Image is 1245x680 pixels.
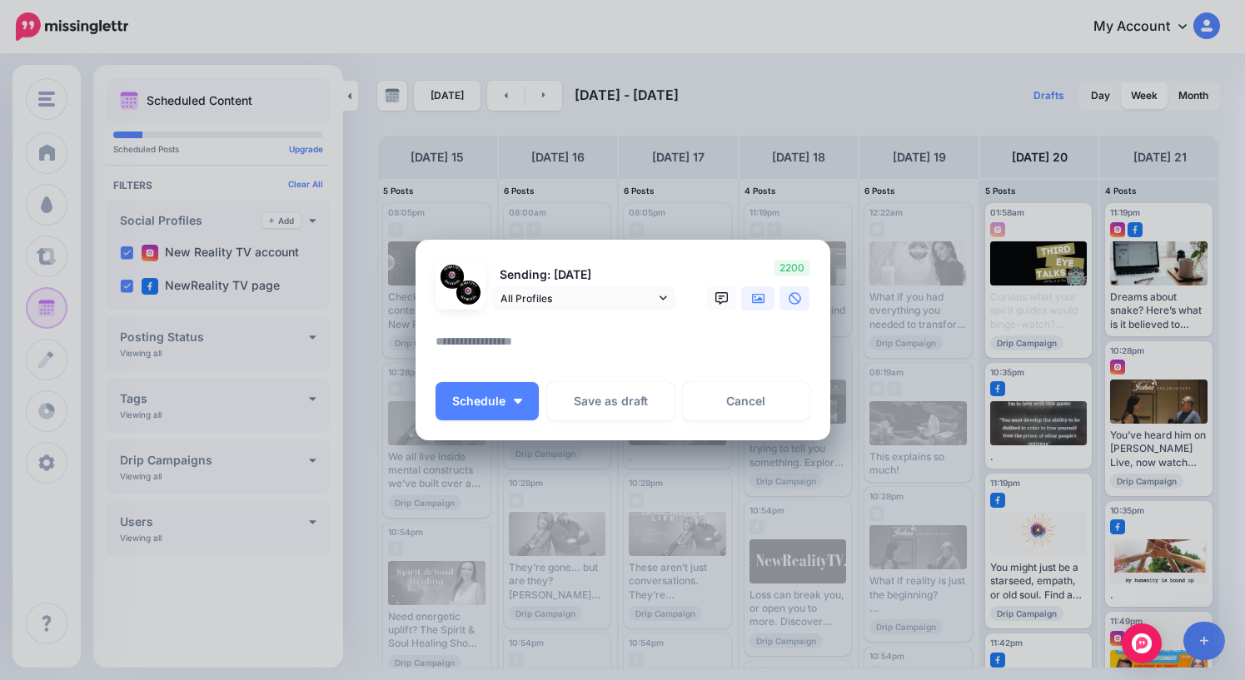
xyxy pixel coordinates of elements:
[492,266,675,285] p: Sending: [DATE]
[492,286,675,310] a: All Profiles
[1122,623,1162,663] div: Open Intercom Messenger
[456,280,481,305] img: 472753704_10160185472851537_7242961054534619338_n-bsa151758.jpg
[514,399,522,404] img: arrow-down-white.png
[452,395,505,407] span: Schedule
[500,290,655,307] span: All Profiles
[436,382,539,420] button: Schedule
[683,382,810,420] a: Cancel
[774,260,809,276] span: 2200
[441,265,465,289] img: 472449953_1281368356257536_7554451743400192894_n-bsa151736.jpg
[547,382,675,420] button: Save as draft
